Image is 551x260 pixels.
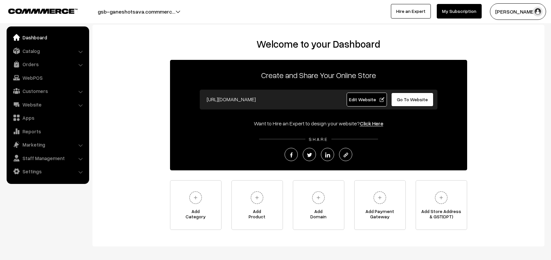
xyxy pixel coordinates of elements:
a: Go To Website [391,93,434,107]
img: plus.svg [432,189,450,207]
a: Add PaymentGateway [354,180,406,230]
a: WebPOS [8,72,87,84]
img: plus.svg [309,189,327,207]
span: Add Payment Gateway [355,209,405,222]
button: gsb-ganeshotsava.commmerc… [75,3,198,20]
button: [PERSON_NAME] [490,3,546,20]
span: Add Product [232,209,283,222]
a: AddCategory [170,180,222,230]
a: Orders [8,58,87,70]
a: Settings [8,165,87,177]
img: user [533,7,543,17]
a: Add Store Address& GST(OPT) [416,180,467,230]
h2: Welcome to your Dashboard [99,38,538,50]
span: Go To Website [397,97,428,102]
a: Marketing [8,139,87,151]
p: Create and Share Your Online Store [170,69,467,81]
div: Want to Hire an Expert to design your website? [170,119,467,127]
a: AddDomain [293,180,344,230]
img: COMMMERCE [8,9,78,14]
a: Website [8,99,87,110]
img: plus.svg [187,189,205,207]
a: Hire an Expert [391,4,431,19]
span: Add Domain [293,209,344,222]
a: Catalog [8,45,87,57]
img: plus.svg [248,189,266,207]
a: Customers [8,85,87,97]
a: Click Here [360,120,383,127]
a: Dashboard [8,31,87,43]
a: AddProduct [231,180,283,230]
a: Staff Management [8,152,87,164]
a: Edit Website [347,93,387,107]
a: COMMMERCE [8,7,66,15]
span: Add Store Address & GST(OPT) [416,209,467,222]
a: My Subscription [437,4,482,19]
img: plus.svg [371,189,389,207]
span: Add Category [170,209,221,222]
span: Edit Website [349,97,384,102]
a: Reports [8,125,87,137]
span: SHARE [305,136,331,142]
a: Apps [8,112,87,124]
